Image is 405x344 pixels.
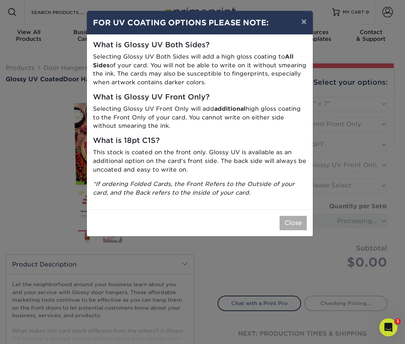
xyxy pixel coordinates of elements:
i: *If ordering Folded Cards, the Front Refers to the Outside of your card, and the Back refers to t... [93,180,295,196]
p: Selecting Glossy UV Front Only will add high gloss coating to the Front Only of your card. You ca... [93,105,307,130]
button: Close [280,216,307,230]
h5: What is 18pt C1S? [93,136,307,145]
span: 1 [395,318,401,324]
p: Selecting Glossy UV Both Sides will add a high gloss coating to of your card. You will not be abl... [93,53,307,87]
h4: FOR UV COATING OPTIONS PLEASE NOTE: [93,17,307,28]
p: This stock is coated on the front only. Glossy UV is available as an additional option on the car... [93,148,307,174]
button: × [295,11,312,32]
strong: All Sides [93,53,294,69]
strong: additional [214,105,246,112]
iframe: Intercom live chat [379,318,397,336]
h5: What is Glossy UV Front Only? [93,93,307,102]
h5: What is Glossy UV Both Sides? [93,41,307,50]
